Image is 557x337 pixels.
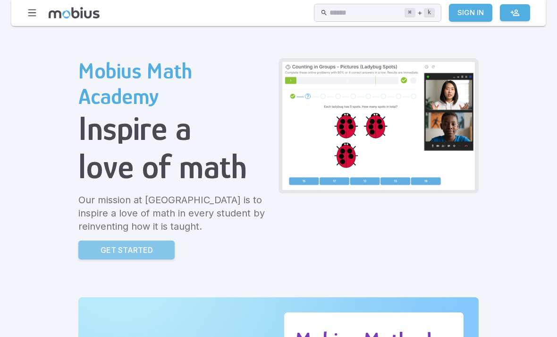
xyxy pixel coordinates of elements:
[78,241,175,259] a: Get Started
[101,244,153,256] p: Get Started
[405,8,415,17] kbd: ⌘
[78,58,271,109] h2: Mobius Math Academy
[78,147,271,186] h1: love of math
[78,193,271,233] p: Our mission at [GEOGRAPHIC_DATA] is to inspire a love of math in every student by reinventing how...
[424,8,435,17] kbd: k
[449,4,492,22] a: Sign In
[282,62,475,190] img: Grade 2 Class
[405,7,435,18] div: +
[78,109,271,147] h1: Inspire a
